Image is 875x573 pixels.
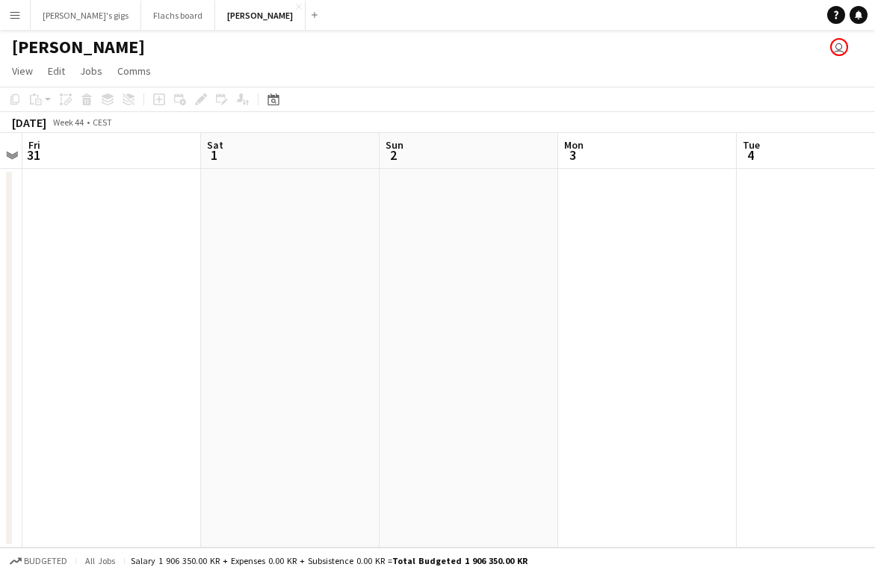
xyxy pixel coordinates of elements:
button: Flachs board [141,1,215,30]
span: Sat [207,138,223,152]
span: Budgeted [24,556,67,566]
span: 31 [26,146,40,164]
span: Mon [564,138,584,152]
div: Salary 1 906 350.00 KR + Expenses 0.00 KR + Subsistence 0.00 KR = [131,555,528,566]
a: Edit [42,61,71,81]
span: 1 [205,146,223,164]
a: Comms [111,61,157,81]
button: Budgeted [7,553,69,569]
span: Jobs [80,64,102,78]
span: Edit [48,64,65,78]
span: 3 [562,146,584,164]
span: All jobs [82,555,118,566]
div: [DATE] [12,115,46,130]
a: View [6,61,39,81]
button: [PERSON_NAME] [215,1,306,30]
span: Fri [28,138,40,152]
span: Total Budgeted 1 906 350.00 KR [392,555,528,566]
span: Sun [386,138,404,152]
div: CEST [93,117,112,128]
a: Jobs [74,61,108,81]
span: 4 [740,146,760,164]
button: [PERSON_NAME]'s gigs [31,1,141,30]
span: View [12,64,33,78]
h1: [PERSON_NAME] [12,36,145,58]
span: Tue [743,138,760,152]
app-user-avatar: Asger Søgaard Hajslund [830,38,848,56]
span: Week 44 [49,117,87,128]
span: Comms [117,64,151,78]
span: 2 [383,146,404,164]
